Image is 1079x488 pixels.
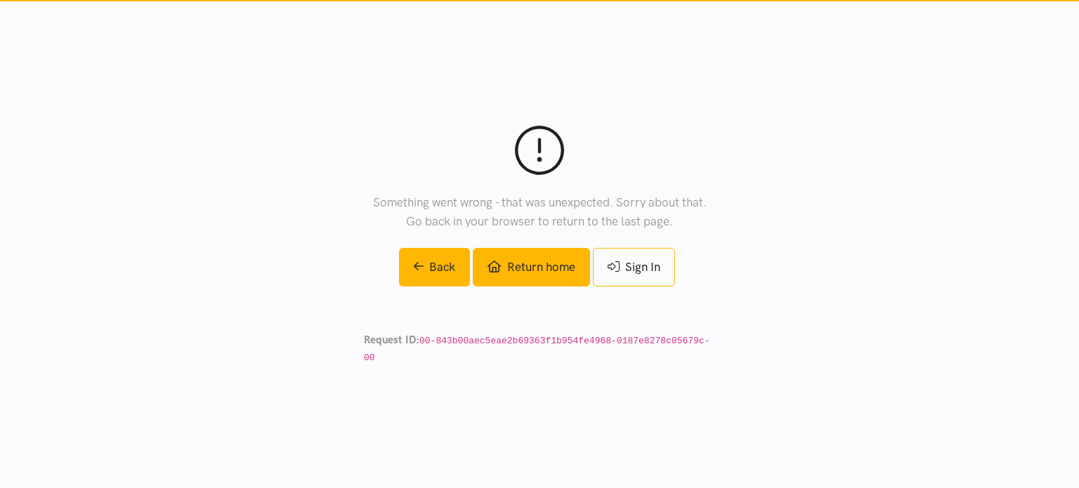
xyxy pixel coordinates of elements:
a: Sign In [593,248,675,286]
p: Something went wrong - that was unexpected. Sorry about that. Go back in your browser to return t... [364,193,715,231]
a: Back [399,248,471,286]
strong: Request ID: [364,334,419,346]
code: 00-843b00aec5eae2b69363f1b954fe4968-0187e8278c05679c-00 [364,336,709,363]
a: Return home [473,248,589,286]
